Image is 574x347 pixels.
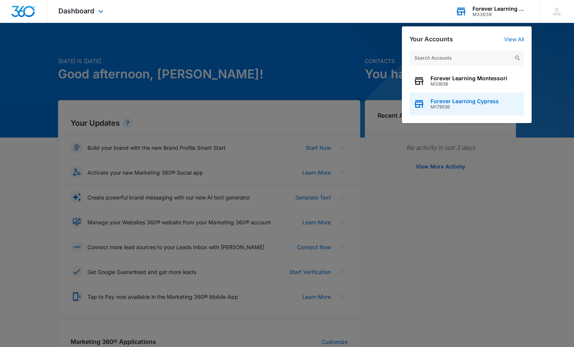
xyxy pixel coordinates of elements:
span: Dashboard [58,7,94,15]
button: Forever Learning CypressM178536 [410,92,524,115]
div: account name [472,6,528,12]
span: M33638 [430,81,507,87]
a: View All [504,36,524,42]
input: Search Accounts [410,50,524,66]
button: Forever Learning MontessoriM33638 [410,70,524,92]
span: M178536 [430,104,499,110]
h2: Your Accounts [410,36,453,43]
span: Forever Learning Montessori [430,75,507,81]
div: account id [472,12,528,17]
span: Forever Learning Cypress [430,98,499,104]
